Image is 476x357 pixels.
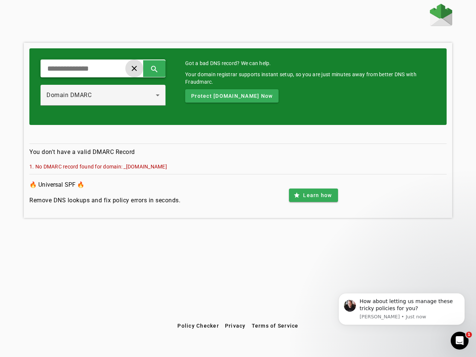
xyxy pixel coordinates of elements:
[29,180,180,190] h3: 🔥 Universal SPF 🔥
[451,332,469,350] iframe: Intercom live chat
[46,91,91,99] span: Domain DMARC
[249,319,302,332] button: Terms of Service
[466,332,472,338] span: 1
[174,319,222,332] button: Policy Checker
[430,4,452,26] img: Fraudmarc Logo
[29,163,447,170] mat-error: 1. No DMARC record found for domain: _[DOMAIN_NAME]
[225,323,246,329] span: Privacy
[327,284,476,353] iframe: Intercom notifications message
[252,323,299,329] span: Terms of Service
[29,196,180,205] h4: Remove DNS lookups and fix policy errors in seconds.
[430,4,452,28] a: Home
[185,89,279,103] button: Protect [DOMAIN_NAME] Now
[185,59,435,67] mat-card-title: Got a bad DNS record? We can help.
[29,148,447,157] h4: You don't have a valid DMARC Record
[191,92,273,100] span: Protect [DOMAIN_NAME] Now
[185,71,435,86] div: Your domain registrar supports instant setup, so you are just minutes away from better DNS with F...
[303,192,332,199] span: Learn how
[289,189,338,202] button: Learn how
[177,323,219,329] span: Policy Checker
[222,319,249,332] button: Privacy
